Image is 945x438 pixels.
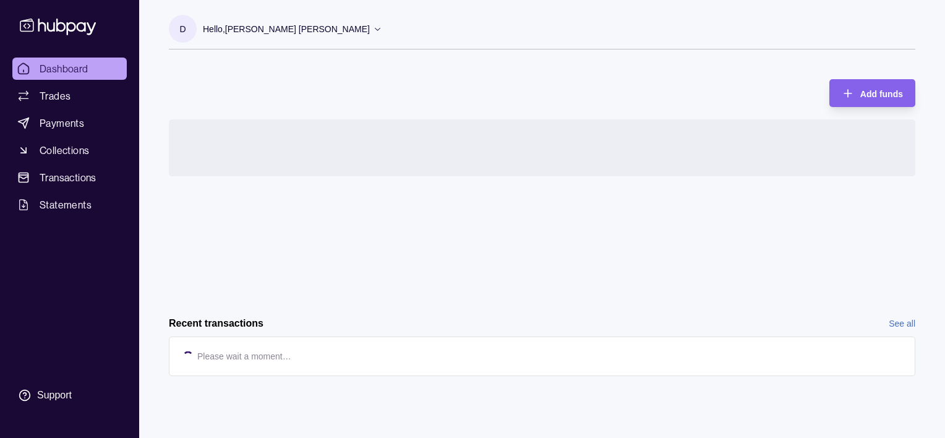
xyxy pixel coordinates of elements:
p: Hello, [PERSON_NAME] [PERSON_NAME] [203,22,370,36]
span: Collections [40,143,89,158]
a: Transactions [12,166,127,189]
a: Dashboard [12,58,127,80]
span: Dashboard [40,61,88,76]
a: Trades [12,85,127,107]
div: Support [37,389,72,402]
span: Add funds [860,89,903,99]
a: Support [12,382,127,408]
a: Statements [12,194,127,216]
span: Transactions [40,170,96,185]
p: Please wait a moment… [197,350,291,363]
span: Trades [40,88,71,103]
a: Payments [12,112,127,134]
span: Payments [40,116,84,131]
a: See all [889,317,915,330]
p: D [179,22,186,36]
button: Add funds [829,79,915,107]
a: Collections [12,139,127,161]
h2: Recent transactions [169,317,263,330]
span: Statements [40,197,92,212]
